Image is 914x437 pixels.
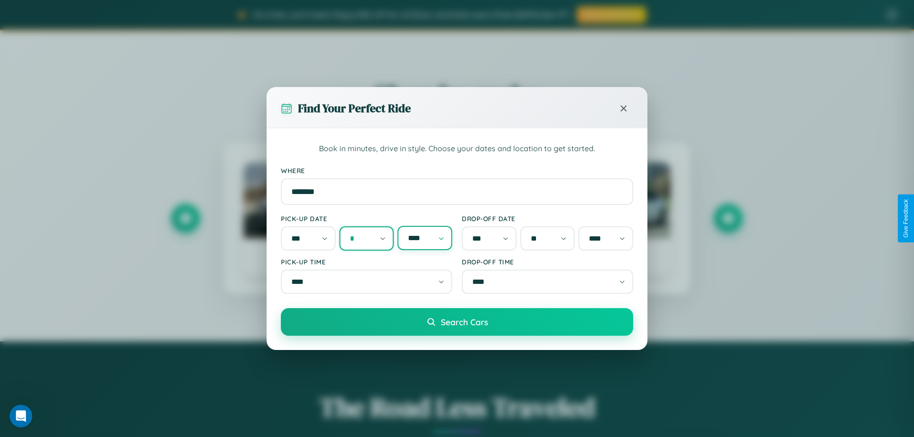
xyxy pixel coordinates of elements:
label: Drop-off Date [462,214,633,223]
label: Where [281,166,633,175]
label: Pick-up Time [281,258,452,266]
label: Pick-up Date [281,214,452,223]
label: Drop-off Time [462,258,633,266]
h3: Find Your Perfect Ride [298,100,411,116]
span: Search Cars [441,317,488,327]
p: Book in minutes, drive in style. Choose your dates and location to get started. [281,143,633,155]
button: Search Cars [281,308,633,336]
